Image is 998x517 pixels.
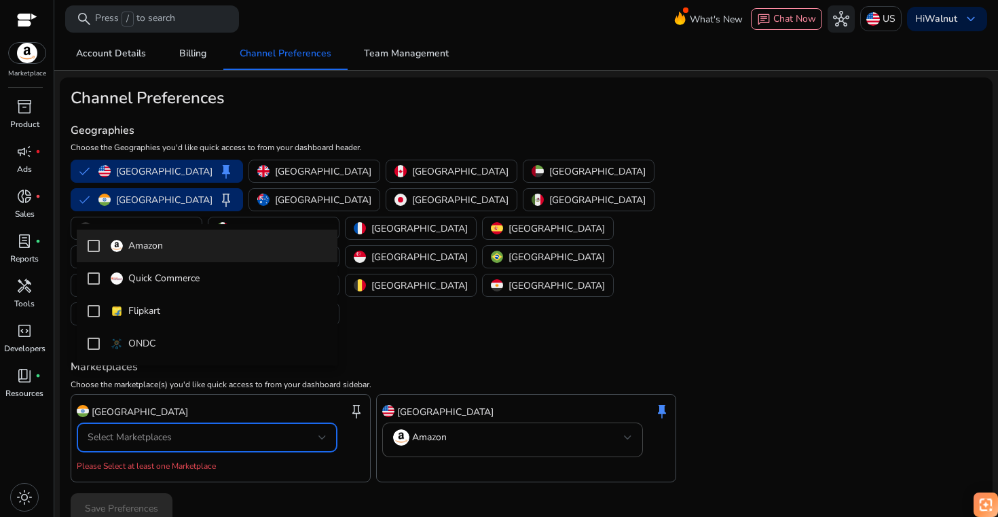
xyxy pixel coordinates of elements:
img: amazon.svg [111,240,123,252]
p: Quick Commerce [128,271,200,286]
p: Amazon [128,238,163,253]
img: quick-commerce.gif [111,272,123,285]
img: flipkart.svg [111,305,123,317]
p: Flipkart [128,304,160,319]
p: ONDC [128,336,155,351]
img: ondc-sm.webp [111,338,123,350]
